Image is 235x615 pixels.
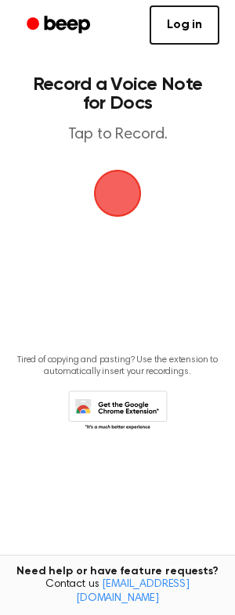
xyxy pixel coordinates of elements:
a: [EMAIL_ADDRESS][DOMAIN_NAME] [76,579,190,604]
a: Log in [150,5,219,45]
button: Beep Logo [94,170,141,217]
span: Contact us [9,578,226,606]
a: Beep [16,10,104,41]
h1: Record a Voice Note for Docs [28,75,207,113]
p: Tap to Record. [28,125,207,145]
p: Tired of copying and pasting? Use the extension to automatically insert your recordings. [13,354,222,378]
